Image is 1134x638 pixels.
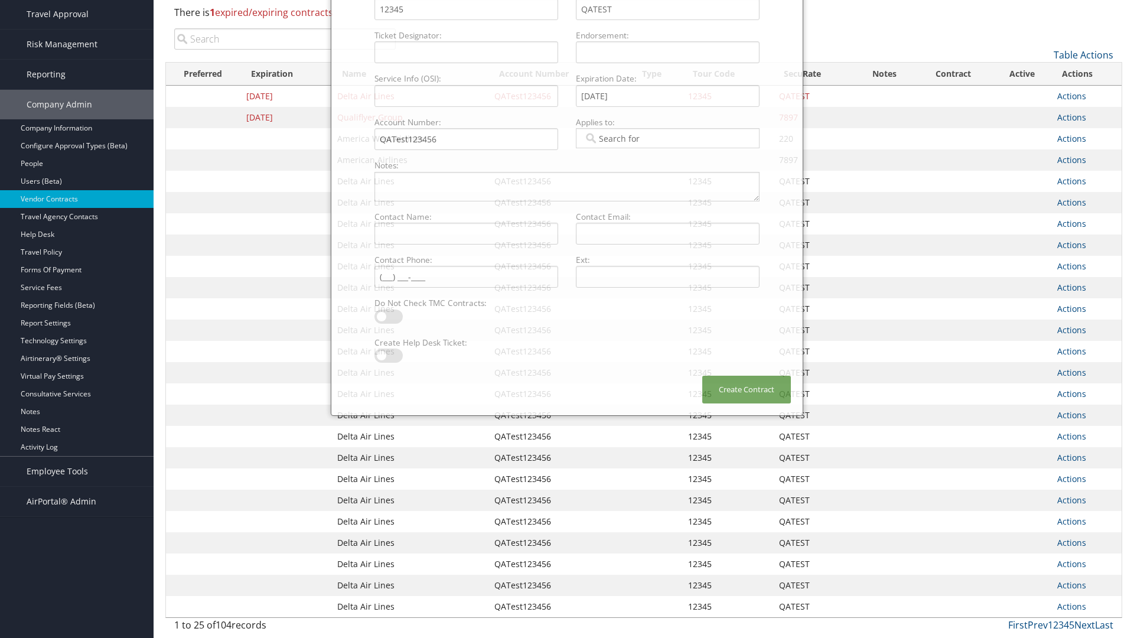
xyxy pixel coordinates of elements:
[331,575,488,596] td: Delta Air Lines
[174,618,396,638] div: 1 to 25 of records
[571,73,764,84] label: Expiration Date:
[370,73,563,84] label: Service Info (OSI):
[27,457,88,486] span: Employee Tools
[1053,619,1058,632] a: 2
[1051,63,1122,86] th: Actions
[370,116,563,128] label: Account Number:
[773,426,855,447] td: QATEST
[1064,619,1069,632] a: 4
[773,213,855,235] td: QATEST
[773,532,855,554] td: QATEST
[1057,175,1086,187] a: Actions
[773,86,855,107] td: QATEST
[682,447,773,468] td: 12345
[27,90,92,119] span: Company Admin
[1008,619,1028,632] a: First
[1057,601,1086,612] a: Actions
[27,487,96,516] span: AirPortal® Admin
[240,86,331,107] td: [DATE]
[331,511,488,532] td: Delta Air Lines
[331,596,488,617] td: Delta Air Lines
[773,490,855,511] td: QATEST
[1057,537,1086,548] a: Actions
[773,383,855,405] td: QATEST
[1057,558,1086,569] a: Actions
[571,211,764,223] label: Contact Email:
[1057,154,1086,165] a: Actions
[773,277,855,298] td: QATEST
[1048,619,1053,632] a: 1
[993,63,1051,86] th: Active: activate to sort column ascending
[240,63,331,86] th: Expiration: activate to sort column descending
[773,468,855,490] td: QATEST
[370,254,563,266] label: Contact Phone:
[210,6,333,19] span: expired/expiring contracts
[773,171,855,192] td: QATEST
[488,511,631,532] td: QATest123456
[773,575,855,596] td: QATEST
[773,192,855,213] td: QATEST
[773,362,855,383] td: QATEST
[27,30,97,59] span: Risk Management
[488,447,631,468] td: QATest123456
[370,159,764,171] label: Notes:
[682,554,773,575] td: 12345
[682,575,773,596] td: 12345
[682,426,773,447] td: 12345
[374,266,558,288] input: (___) ___-____
[331,426,488,447] td: Delta Air Lines
[914,63,993,86] th: Contract: activate to sort column ascending
[773,405,855,426] td: QATEST
[1054,48,1113,61] a: Table Actions
[855,63,914,86] th: Notes: activate to sort column ascending
[240,107,331,128] td: [DATE]
[166,63,240,86] th: Preferred: activate to sort column ascending
[773,128,855,149] td: 220
[1057,494,1086,506] a: Actions
[682,596,773,617] td: 12345
[331,532,488,554] td: Delta Air Lines
[1069,619,1074,632] a: 5
[1028,619,1048,632] a: Prev
[370,30,563,41] label: Ticket Designator:
[1095,619,1113,632] a: Last
[571,30,764,41] label: Endorsement:
[1057,303,1086,314] a: Actions
[773,511,855,532] td: QATEST
[370,297,563,309] label: Do Not Check TMC Contracts:
[584,132,650,144] input: Search for Airline
[1057,133,1086,144] a: Actions
[488,554,631,575] td: QATest123456
[773,554,855,575] td: QATEST
[1057,197,1086,208] a: Actions
[773,107,855,128] td: 7897
[1057,90,1086,102] a: Actions
[370,337,563,349] label: Create Help Desk Ticket:
[488,468,631,490] td: QATest123456
[488,596,631,617] td: QATest123456
[773,235,855,256] td: QATEST
[682,490,773,511] td: 12345
[331,554,488,575] td: Delta Air Lines
[488,426,631,447] td: QATest123456
[1057,112,1086,123] a: Actions
[1057,367,1086,378] a: Actions
[682,511,773,532] td: 12345
[773,149,855,171] td: 7897
[1074,619,1095,632] a: Next
[682,532,773,554] td: 12345
[1057,239,1086,250] a: Actions
[331,405,488,426] td: Delta Air Lines
[1058,619,1064,632] a: 3
[773,341,855,362] td: QATEST
[682,468,773,490] td: 12345
[370,211,563,223] label: Contact Name:
[773,596,855,617] td: QATEST
[331,490,488,511] td: Delta Air Lines
[1057,218,1086,229] a: Actions
[773,447,855,468] td: QATEST
[1057,452,1086,463] a: Actions
[488,532,631,554] td: QATest123456
[1057,261,1086,272] a: Actions
[331,468,488,490] td: Delta Air Lines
